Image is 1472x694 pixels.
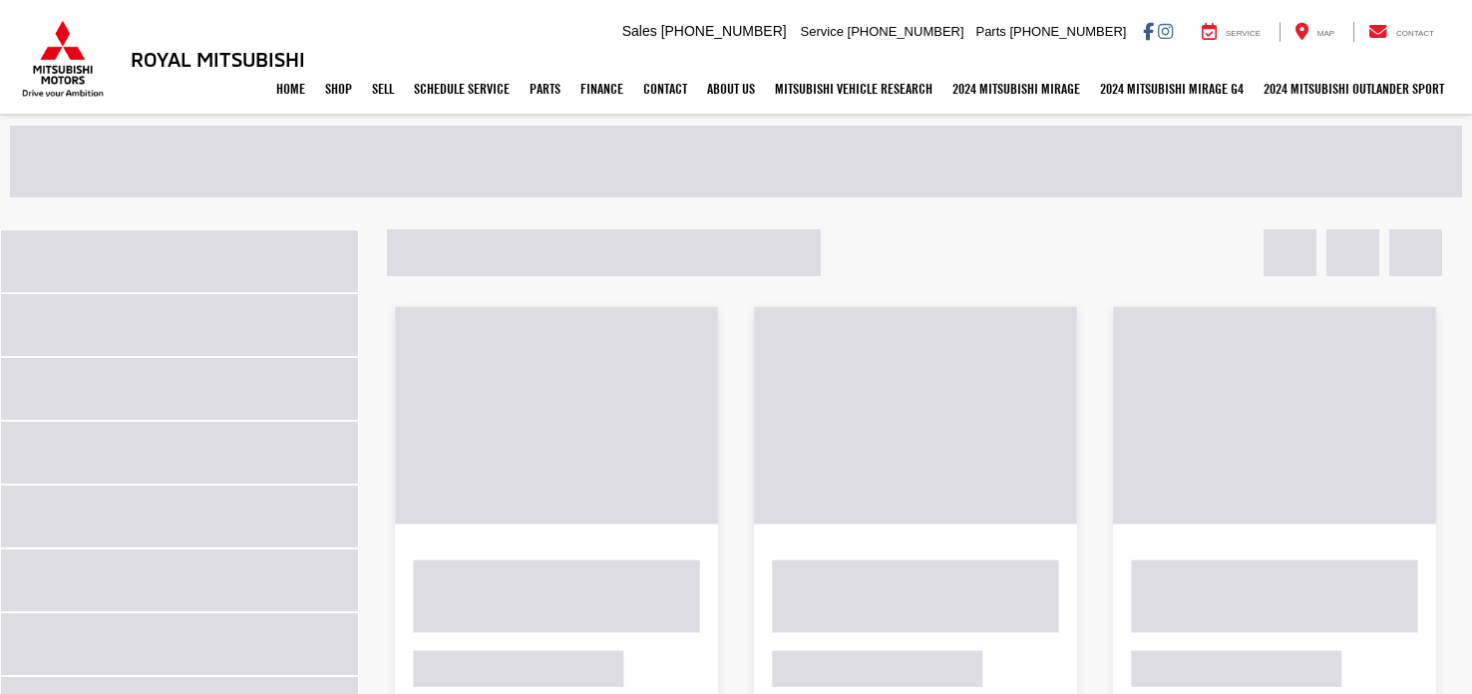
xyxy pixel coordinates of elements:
span: Sales [622,23,657,39]
span: [PHONE_NUMBER] [661,23,787,39]
a: Home [266,64,315,114]
a: Sell [362,64,404,114]
a: Contact [1353,22,1449,42]
a: Finance [570,64,633,114]
a: Service [1187,22,1276,42]
h3: Royal Mitsubishi [131,48,305,70]
a: 2024 Mitsubishi Mirage [942,64,1090,114]
span: Contact [1396,29,1434,38]
a: 2024 Mitsubishi Outlander SPORT [1254,64,1454,114]
span: [PHONE_NUMBER] [1009,24,1126,39]
span: Service [801,24,844,39]
a: About Us [697,64,765,114]
a: Instagram: Click to visit our Instagram page [1158,23,1173,39]
a: Facebook: Click to visit our Facebook page [1143,23,1154,39]
a: Shop [315,64,362,114]
a: Mitsubishi Vehicle Research [765,64,942,114]
span: Parts [975,24,1005,39]
a: Map [1280,22,1349,42]
span: Map [1317,29,1334,38]
img: Mitsubishi [18,20,108,98]
a: Contact [633,64,697,114]
a: 2024 Mitsubishi Mirage G4 [1090,64,1254,114]
a: Parts: Opens in a new tab [520,64,570,114]
span: [PHONE_NUMBER] [848,24,964,39]
a: Schedule Service: Opens in a new tab [404,64,520,114]
span: Service [1226,29,1261,38]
